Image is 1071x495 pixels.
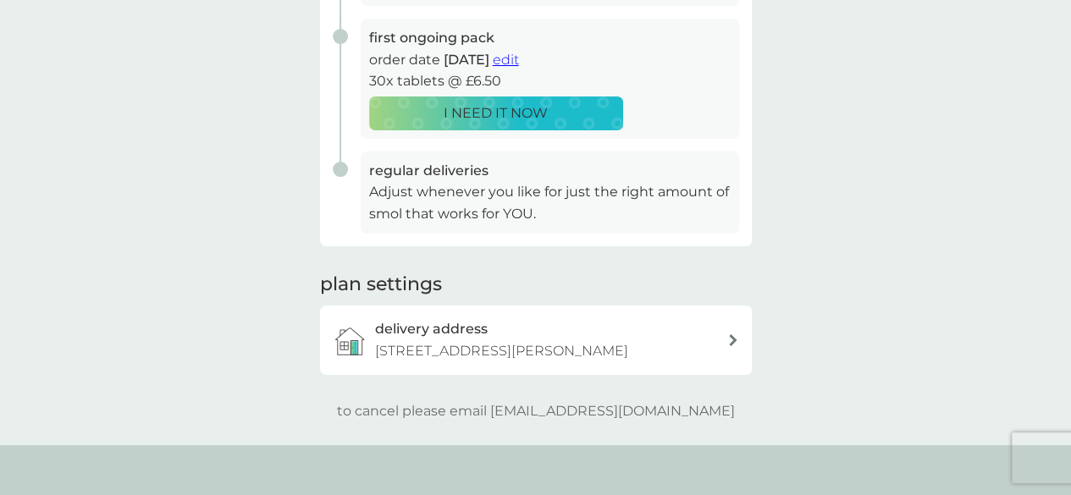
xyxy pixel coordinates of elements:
[369,27,731,49] h3: first ongoing pack
[369,181,731,224] p: Adjust whenever you like for just the right amount of smol that works for YOU.
[444,52,489,68] span: [DATE]
[320,272,442,298] h2: plan settings
[320,305,752,374] a: delivery address[STREET_ADDRESS][PERSON_NAME]
[369,160,731,182] h3: regular deliveries
[369,70,731,92] p: 30x tablets @ £6.50
[493,52,519,68] span: edit
[493,49,519,71] button: edit
[375,318,488,340] h3: delivery address
[369,49,731,71] p: order date
[337,400,735,422] p: to cancel please email [EMAIL_ADDRESS][DOMAIN_NAME]
[369,96,623,130] button: I NEED IT NOW
[375,340,628,362] p: [STREET_ADDRESS][PERSON_NAME]
[444,102,548,124] p: I NEED IT NOW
